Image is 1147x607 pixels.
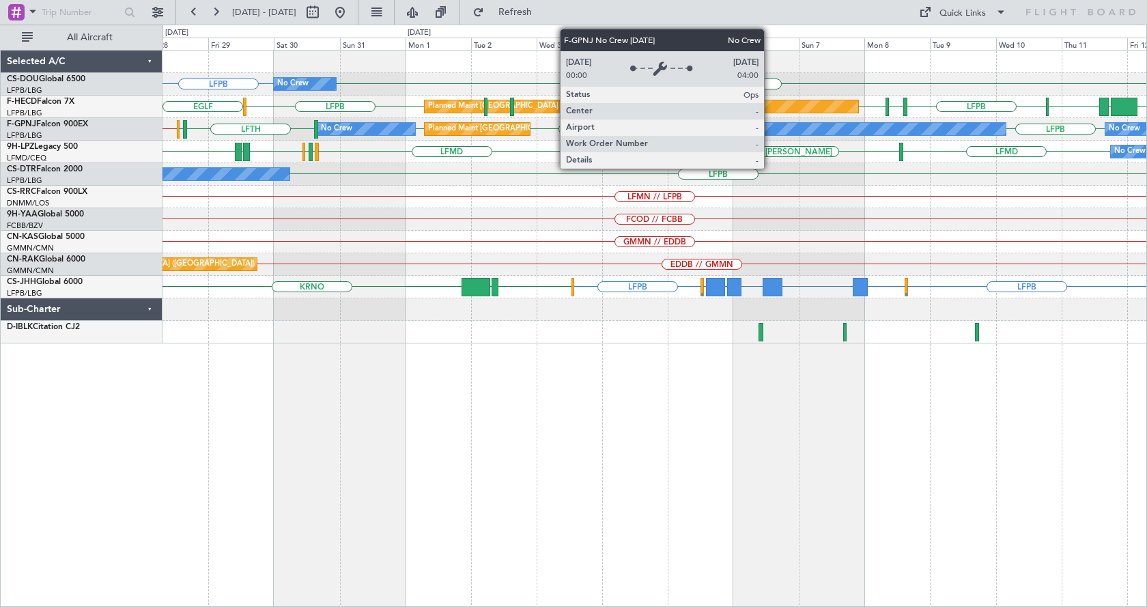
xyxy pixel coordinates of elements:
div: Thu 11 [1062,38,1127,50]
div: Sun 31 [340,38,406,50]
div: Thu 28 [143,38,208,50]
div: Wed 10 [996,38,1062,50]
div: Planned Maint [GEOGRAPHIC_DATA] ([GEOGRAPHIC_DATA]) [428,96,643,117]
div: [DATE] [165,27,188,39]
div: Thu 4 [602,38,668,50]
div: Mon 8 [864,38,930,50]
span: [DATE] - [DATE] [232,6,296,18]
div: Quick Links [939,7,986,20]
div: No Crew [671,119,703,139]
a: D-IBLKCitation CJ2 [7,323,80,331]
a: CS-DOUGlobal 6500 [7,75,85,83]
button: Quick Links [912,1,1013,23]
span: Refresh [487,8,544,17]
a: CS-JHHGlobal 6000 [7,278,83,286]
span: All Aircraft [36,33,144,42]
a: LFPB/LBG [7,175,42,186]
div: Wed 3 [537,38,602,50]
div: Mon 1 [406,38,471,50]
div: No Crew [1114,141,1146,162]
div: Tue 9 [930,38,995,50]
span: CS-RRC [7,188,36,196]
a: F-GPNJFalcon 900EX [7,120,88,128]
a: CN-RAKGlobal 6000 [7,255,85,264]
a: LFPB/LBG [7,108,42,118]
div: [DATE] [408,27,431,39]
a: LFMD/CEQ [7,153,46,163]
span: CN-RAK [7,255,39,264]
a: GMMN/CMN [7,266,54,276]
span: CN-KAS [7,233,38,241]
a: GMMN/CMN [7,243,54,253]
span: F-HECD [7,98,37,106]
div: Sat 6 [733,38,799,50]
div: No Crew [277,74,309,94]
a: CN-KASGlobal 5000 [7,233,85,241]
a: LFPB/LBG [7,288,42,298]
input: Trip Number [42,2,120,23]
span: 9H-YAA [7,210,38,218]
a: DNMM/LOS [7,198,49,208]
span: D-IBLK [7,323,33,331]
div: No Crew [589,141,621,162]
span: CS-DOU [7,75,39,83]
a: F-HECDFalcon 7X [7,98,74,106]
div: Planned Maint [GEOGRAPHIC_DATA] ([GEOGRAPHIC_DATA]) [428,119,643,139]
a: CS-DTRFalcon 2000 [7,165,83,173]
div: Sun 7 [799,38,864,50]
div: Fri 29 [208,38,274,50]
span: CS-JHH [7,278,36,286]
span: 9H-LPZ [7,143,34,151]
a: LFPB/LBG [7,85,42,96]
a: LFPB/LBG [7,130,42,141]
a: 9H-YAAGlobal 5000 [7,210,84,218]
a: CS-RRCFalcon 900LX [7,188,87,196]
a: FCBB/BZV [7,221,43,231]
div: Sat 30 [274,38,339,50]
div: Tue 2 [471,38,537,50]
a: 9H-LPZLegacy 500 [7,143,78,151]
button: All Aircraft [15,27,148,48]
div: Fri 5 [668,38,733,50]
button: Refresh [466,1,548,23]
div: No Crew [1109,119,1140,139]
span: CS-DTR [7,165,36,173]
span: F-GPNJ [7,120,36,128]
div: No Crew [321,119,352,139]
